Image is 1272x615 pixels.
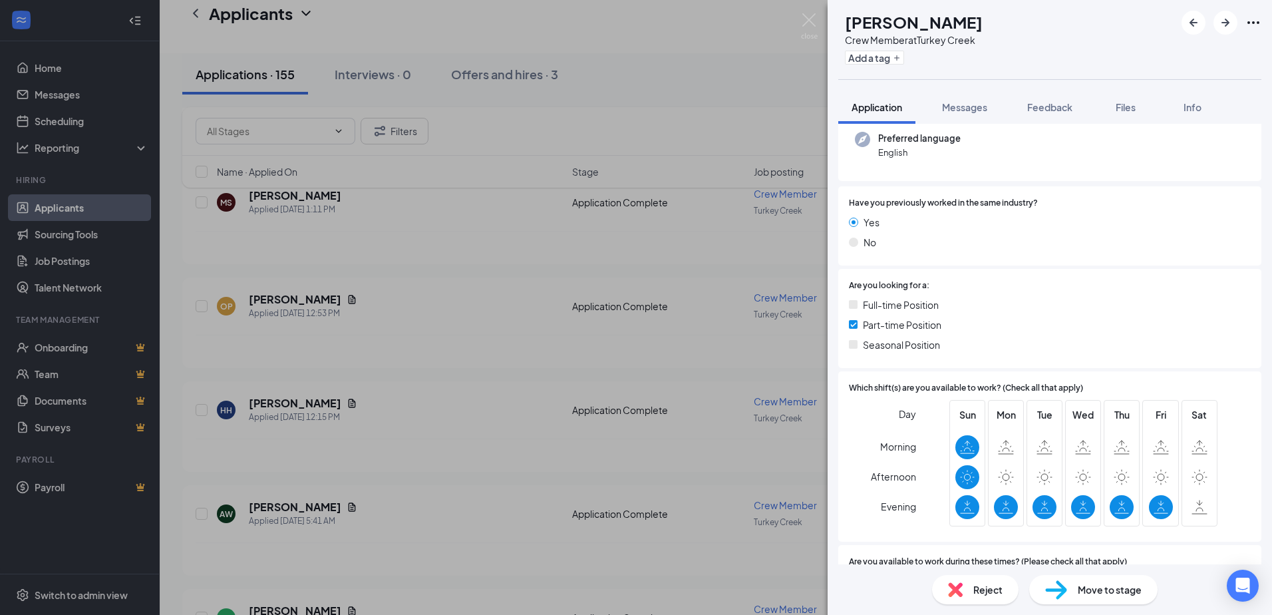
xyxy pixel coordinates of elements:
span: Sun [955,407,979,422]
span: Sat [1188,407,1211,422]
span: No [864,235,876,250]
span: Mon [994,407,1018,422]
span: Evening [881,495,916,518]
span: Tue [1033,407,1056,422]
span: Yes [864,215,879,230]
span: Reject [973,582,1003,597]
span: Which shift(s) are you available to work? (Check all that apply) [849,382,1083,395]
h1: [PERSON_NAME] [845,11,983,33]
button: PlusAdd a tag [845,51,904,65]
span: Application [852,101,902,113]
span: Feedback [1027,101,1072,113]
span: Day [899,407,916,421]
span: Fri [1149,407,1173,422]
svg: Plus [893,54,901,62]
button: ArrowRight [1213,11,1237,35]
span: Move to stage [1078,582,1142,597]
span: Morning [880,435,916,459]
span: English [878,146,961,159]
span: Afternoon [871,465,916,489]
span: Files [1116,101,1136,113]
span: Thu [1110,407,1134,422]
span: Have you previously worked in the same industry? [849,197,1038,210]
span: Info [1184,101,1201,113]
span: Seasonal Position [863,337,940,352]
span: Are you available to work during these times? (Please check all that apply) [849,556,1127,568]
svg: ArrowLeftNew [1186,15,1201,31]
span: Messages [942,101,987,113]
span: Full-time Position [863,298,939,312]
span: Preferred language [878,132,961,145]
button: ArrowLeftNew [1182,11,1205,35]
span: Are you looking for a: [849,280,929,292]
div: Open Intercom Messenger [1227,570,1259,602]
span: Part-time Position [863,317,941,332]
span: Wed [1071,407,1095,422]
div: Crew Member at Turkey Creek [845,33,983,47]
svg: ArrowRight [1217,15,1233,31]
svg: Ellipses [1245,15,1261,31]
